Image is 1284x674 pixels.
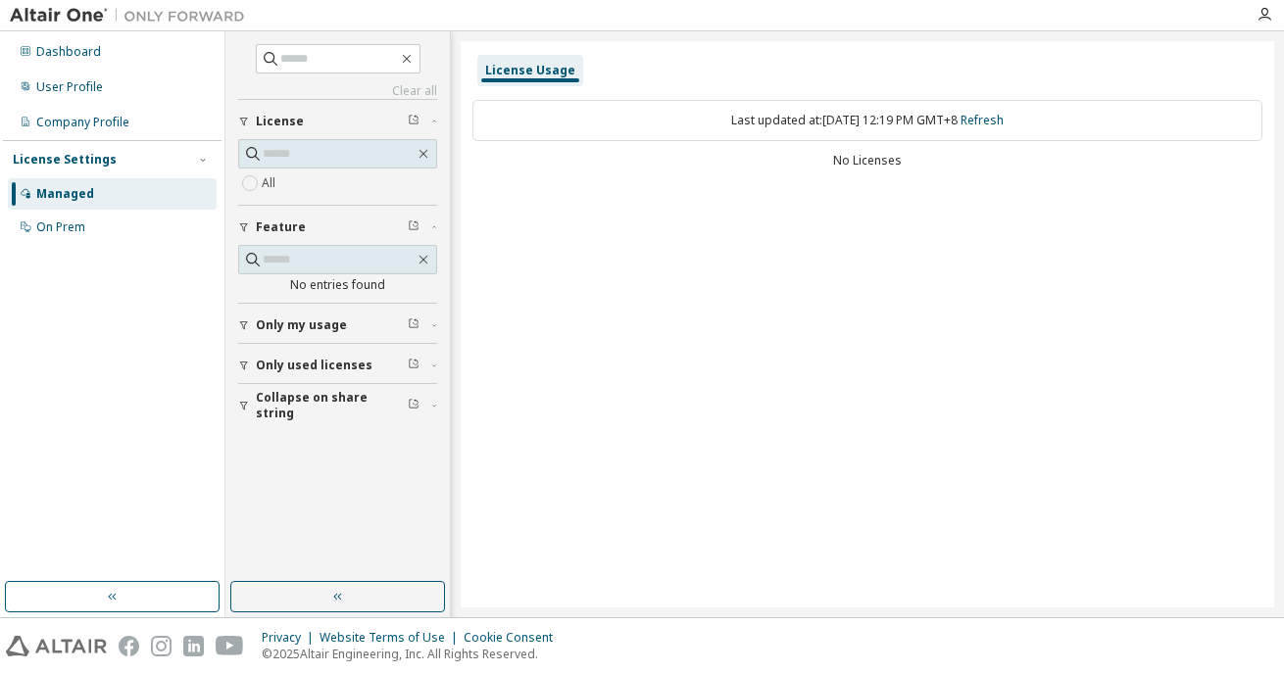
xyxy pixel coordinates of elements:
[256,219,306,235] span: Feature
[238,83,437,99] a: Clear all
[36,44,101,60] div: Dashboard
[119,636,139,656] img: facebook.svg
[408,317,420,333] span: Clear filter
[320,630,464,646] div: Website Terms of Use
[238,100,437,143] button: License
[238,384,437,427] button: Collapse on share string
[36,79,103,95] div: User Profile
[183,636,204,656] img: linkedin.svg
[472,153,1262,168] div: No Licenses
[408,219,420,235] span: Clear filter
[464,630,565,646] div: Cookie Consent
[485,63,575,78] div: License Usage
[408,398,420,413] span: Clear filter
[238,206,437,249] button: Feature
[472,100,1262,141] div: Last updated at: [DATE] 12:19 PM GMT+8
[36,186,94,202] div: Managed
[256,317,347,333] span: Only my usage
[262,630,320,646] div: Privacy
[6,636,107,656] img: altair_logo.svg
[238,277,437,293] div: No entries found
[256,358,372,373] span: Only used licenses
[256,114,304,129] span: License
[961,112,1004,128] a: Refresh
[216,636,244,656] img: youtube.svg
[13,152,117,168] div: License Settings
[238,304,437,347] button: Only my usage
[408,114,420,129] span: Clear filter
[36,219,85,235] div: On Prem
[151,636,172,656] img: instagram.svg
[238,344,437,387] button: Only used licenses
[36,115,129,130] div: Company Profile
[408,358,420,373] span: Clear filter
[10,6,255,25] img: Altair One
[262,171,279,195] label: All
[256,390,408,421] span: Collapse on share string
[262,646,565,662] p: © 2025 Altair Engineering, Inc. All Rights Reserved.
